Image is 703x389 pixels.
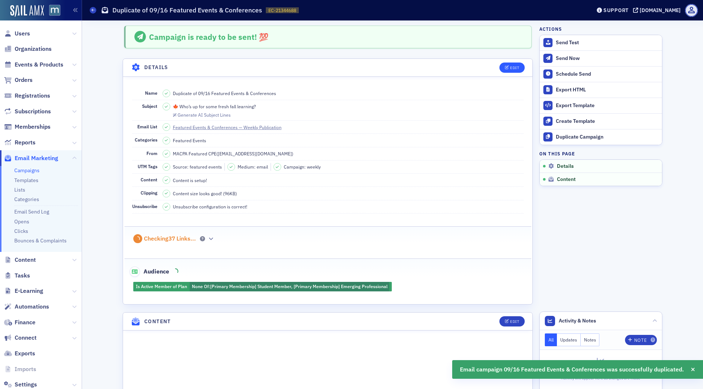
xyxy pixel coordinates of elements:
[138,163,157,169] span: UTM Tags
[173,150,293,157] span: MACPA Featured CPE ( [EMAIL_ADDRESS][DOMAIN_NAME] )
[146,150,157,156] span: From
[15,92,50,100] span: Registrations
[640,7,681,14] div: [DOMAIN_NAME]
[132,203,157,209] span: Unsubscribe
[556,55,658,62] div: Send Now
[15,303,49,311] span: Automations
[173,137,206,144] div: Featured Events
[556,118,658,125] div: Create Template
[15,334,37,342] span: Connect
[149,32,268,42] span: Campaign is ready to be sent! 💯
[178,113,231,117] div: Generate AI Subject Lines
[284,163,321,170] span: Campaign: weekly
[135,137,157,143] span: Categories
[15,123,51,131] span: Memberships
[15,107,51,116] span: Subscriptions
[625,335,657,345] button: Note
[137,124,157,129] span: Email List
[4,334,37,342] a: Connect
[540,113,662,129] a: Create Template
[144,318,171,325] h4: Content
[15,287,43,295] span: E-Learning
[4,92,50,100] a: Registrations
[4,365,36,373] a: Imports
[634,338,647,342] div: Note
[510,66,519,70] div: Edit
[540,98,662,113] a: Export Template
[112,6,262,15] h1: Duplicate of 09/16 Featured Events & Conferences
[14,196,39,203] a: Categories
[173,190,237,197] span: Content size looks good! (96KB)
[540,50,662,66] button: Send Now
[144,64,168,71] h4: Details
[539,26,562,32] h4: Actions
[685,4,698,17] span: Profile
[142,103,157,109] span: Subject
[556,71,658,78] div: Schedule Send
[4,318,36,326] a: Finance
[173,203,247,210] span: Unsubscribe configuration is correct!
[556,102,658,109] div: Export Template
[545,333,557,346] button: All
[539,150,662,157] h4: On this page
[557,163,574,170] span: Details
[581,333,600,346] button: Notes
[557,333,581,346] button: Updates
[540,82,662,98] a: Export HTML
[4,30,30,38] a: Users
[4,350,35,358] a: Exports
[141,190,157,196] span: Clipping
[14,228,28,234] a: Clicks
[44,5,60,17] a: View Homepage
[173,163,222,170] span: Source: featured events
[14,208,49,215] a: Email Send Log
[173,177,207,184] span: Content is setup!
[15,318,36,326] span: Finance
[15,61,63,69] span: Events & Products
[15,256,36,264] span: Content
[603,7,629,14] div: Support
[173,90,276,97] span: Duplicate of 09/16 Featured Events & Conferences
[141,177,157,182] span: Content
[4,61,63,69] a: Events & Products
[10,5,44,17] img: SailAMX
[15,272,30,280] span: Tasks
[556,134,658,140] div: Duplicate Campaign
[4,154,58,162] a: Email Marketing
[14,186,25,193] a: Lists
[557,176,576,183] span: Content
[145,90,157,96] span: Name
[4,256,36,264] a: Content
[4,139,36,147] a: Reports
[173,103,256,110] span: 🍁 Who’s up for some fresh fall learning?
[460,365,684,374] span: Email campaign 09/16 Featured Events & Conferences was successfully duplicated.
[268,7,296,14] span: EC-21344688
[15,365,36,373] span: Imports
[15,30,30,38] span: Users
[559,317,596,325] span: Activity & Notes
[15,350,35,358] span: Exports
[540,66,662,82] button: Schedule Send
[15,154,58,162] span: Email Marketing
[14,167,40,174] a: Campaigns
[4,123,51,131] a: Memberships
[173,111,231,118] button: Generate AI Subject Lines
[556,39,658,46] div: Send Test
[4,272,30,280] a: Tasks
[4,381,37,389] a: Settings
[15,139,36,147] span: Reports
[510,320,519,324] div: Edit
[4,287,43,295] a: E-Learning
[173,124,288,131] a: Featured Events & Conferences — Weekly Publication
[499,316,525,326] button: Edit
[49,5,60,16] img: SailAMX
[540,129,662,145] button: Duplicate Campaign
[4,107,51,116] a: Subscriptions
[15,76,33,84] span: Orders
[4,303,49,311] a: Automations
[633,8,683,13] button: [DOMAIN_NAME]
[556,87,658,93] div: Export HTML
[15,381,37,389] span: Settings
[14,237,67,244] a: Bounces & Complaints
